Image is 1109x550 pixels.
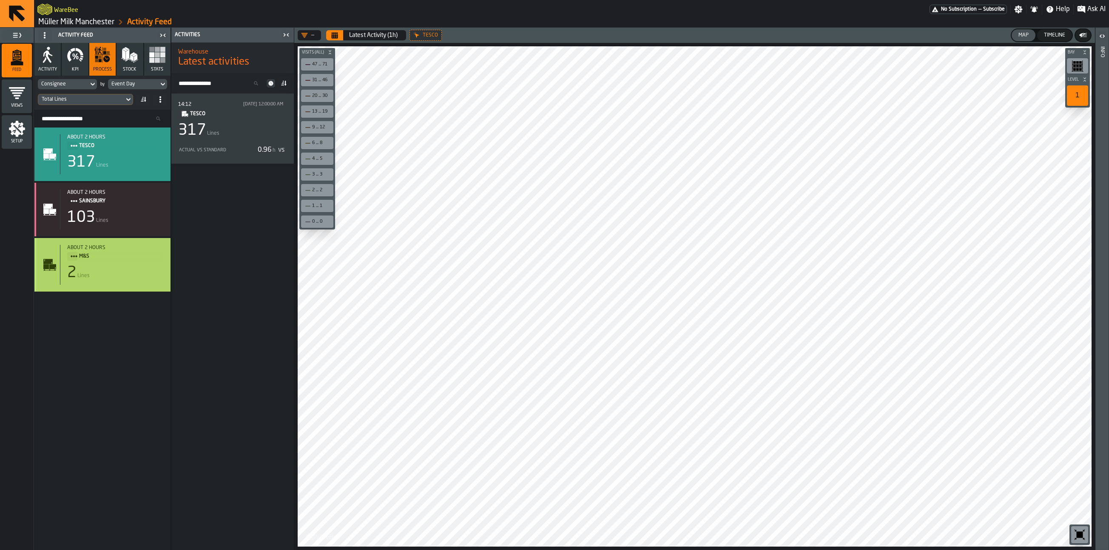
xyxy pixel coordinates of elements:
[67,190,164,196] div: Start: 8/22/2025, 2:12:38 PM - End: 8/22/2025, 3:10:22 PM
[67,134,164,140] div: about 2 hours
[178,100,287,108] div: Start: 8/22/2025, 2:12:42 PM - End: 8/22/2025, 3:12:29 PM
[299,57,335,72] div: button-toolbar-undefined
[67,134,164,150] div: Title
[178,143,287,157] div: RAW: Actual: undefined vs [object Object]
[190,109,280,119] span: TESCO
[303,107,332,116] div: 13 ... 19
[108,79,167,89] div: DropdownMenuValue-eventDay
[34,183,171,236] div: stat-
[42,96,121,102] div: DropdownMenuValue-eventsCount
[1073,528,1086,541] svg: Reset zoom and position
[1065,48,1090,57] button: button-
[1067,85,1088,106] div: 1
[2,103,32,108] span: Views
[326,30,406,40] div: Select date range
[423,32,438,38] span: TESCO
[1011,5,1026,14] label: button-toggle-Settings
[299,88,335,104] div: button-toolbar-undefined
[127,17,172,27] a: link-to-/wh/i/b09612b5-e9f1-4a3a-b0a4-784729d61419/feed/0549eee4-c428-441c-8388-bb36cec72d2b
[2,44,32,78] li: menu Feed
[67,190,164,206] div: Title
[123,67,136,72] span: Stock
[299,104,335,119] div: button-toolbar-undefined
[178,47,287,55] h2: Sub Title
[1037,29,1072,41] button: button-Timeline
[303,139,332,147] div: 6 ... 8
[96,162,108,168] span: Lines
[171,94,294,164] div: stat-
[38,94,133,105] div: DropdownMenuValue-eventsCount
[79,252,157,261] span: M&S
[1075,29,1091,41] button: button-
[413,32,420,39] div: Hide filter
[34,128,171,181] div: stat-
[312,219,331,224] div: 0 ... 0
[67,264,77,281] div: 2
[303,201,332,210] div: 1 ... 1
[79,141,157,150] span: TESCO
[299,198,335,214] div: button-toolbar-undefined
[67,154,95,171] div: 317
[303,170,332,179] div: 3 ... 3
[303,123,332,132] div: 9 ... 12
[1095,28,1109,550] header: Info
[111,81,155,87] div: DropdownMenuValue-eventDay
[38,17,114,27] a: link-to-/wh/i/b09612b5-e9f1-4a3a-b0a4-784729d61419/simulations
[38,79,97,89] div: DropdownMenuValue-consignee
[1065,84,1090,108] div: button-toolbar-undefined
[312,140,331,146] div: 6 ... 8
[1074,4,1109,14] label: button-toggle-Ask AI
[178,100,287,119] div: Title
[312,156,331,162] div: 4 ... 5
[983,6,1005,12] span: Subscribe
[67,245,164,251] div: about 2 hours
[326,30,343,40] button: Select date range Select date range
[299,119,335,135] div: button-toolbar-undefined
[941,6,977,12] span: No Subscription
[67,134,164,140] div: Start: 8/22/2025, 2:12:42 PM - End: 8/22/2025, 3:12:29 PM
[67,190,164,196] div: about 2 hours
[1041,32,1069,38] div: Timeline
[1056,4,1070,14] span: Help
[79,196,157,206] span: SAINSBURY
[312,93,331,99] div: 20 ... 30
[299,528,347,545] a: logo-header
[1042,4,1073,14] label: button-toggle-Help
[312,109,331,114] div: 13 ... 19
[34,238,171,292] div: stat-
[273,147,276,153] span: h
[312,203,331,209] div: 1 ... 1
[930,5,1007,14] div: Menu Subscription
[1065,57,1090,75] div: button-toolbar-undefined
[1087,4,1106,14] span: Ask AI
[258,145,272,155] div: 0.96
[54,5,78,14] h2: Sub Title
[77,273,90,279] span: Lines
[2,139,32,144] span: Setup
[978,6,981,12] span: —
[96,218,108,224] span: Lines
[2,115,32,149] li: menu Setup
[303,217,332,226] div: 0 ... 0
[41,81,85,87] div: DropdownMenuValue-consignee
[303,91,332,100] div: 20 ... 30
[37,2,52,17] a: logo-header
[178,122,206,139] div: 317
[72,67,79,72] span: KPI
[1099,45,1105,548] div: Info
[171,43,294,73] div: title-Latest activities
[1065,75,1090,84] button: button-
[312,62,331,67] div: 47 ... 71
[349,32,398,39] div: Latest Activity (1h)
[930,5,1007,14] a: link-to-/wh/i/b09612b5-e9f1-4a3a-b0a4-784729d61419/pricing/
[67,245,164,261] div: Title
[312,187,331,193] div: 2 ... 2
[312,125,331,130] div: 9 ... 12
[280,30,292,40] label: button-toggle-Close me
[299,151,335,167] div: button-toolbar-undefined
[298,30,321,40] div: DropdownMenuValue-
[1069,524,1090,545] div: button-toolbar-undefined
[301,32,314,39] div: DropdownMenuValue-
[299,135,335,151] div: button-toolbar-undefined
